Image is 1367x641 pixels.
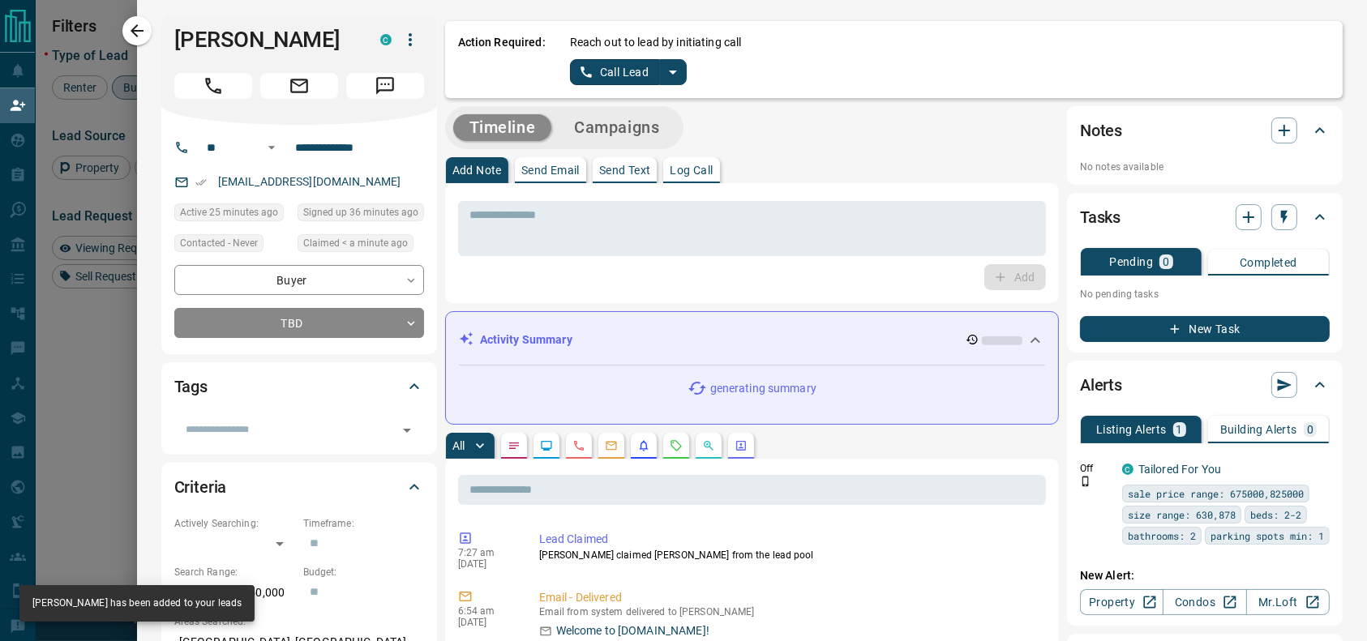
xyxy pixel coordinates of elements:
p: Search Range: [174,565,295,579]
a: Mr.Loft [1246,589,1330,615]
span: Active 25 minutes ago [180,204,278,220]
svg: Agent Actions [735,439,748,452]
div: Notes [1080,111,1330,150]
p: Actively Searching: [174,516,295,531]
span: Claimed < a minute ago [303,235,408,251]
span: sale price range: 675000,825000 [1128,485,1304,502]
p: Lead Claimed [539,531,1039,548]
p: 1 [1176,424,1183,435]
p: [PERSON_NAME] claimed [PERSON_NAME] from the lead pool [539,548,1039,562]
div: Activity Summary [459,325,1045,355]
h2: Alerts [1080,372,1122,398]
p: Completed [1240,257,1297,268]
div: Buyer [174,265,424,295]
p: Email from system delivered to [PERSON_NAME] [539,606,1039,617]
span: bathrooms: 2 [1128,528,1196,544]
p: Building Alerts [1220,424,1297,435]
svg: Listing Alerts [637,439,650,452]
span: size range: 630,878 [1128,506,1236,523]
button: Campaigns [558,114,675,141]
svg: Lead Browsing Activity [540,439,553,452]
a: [EMAIL_ADDRESS][DOMAIN_NAME] [218,175,401,188]
div: Criteria [174,468,424,506]
p: Send Text [599,165,651,176]
div: condos.ca [380,34,392,45]
a: Tailored For You [1138,463,1221,476]
h2: Criteria [174,474,227,500]
svg: Push Notification Only [1080,476,1091,487]
div: Tasks [1080,198,1330,237]
button: Call Lead [570,59,660,85]
div: Fri Aug 15 2025 [298,203,424,226]
h2: Tags [174,374,208,400]
p: $750,000 - $750,000 [174,579,295,606]
span: Signed up 36 minutes ago [303,204,418,220]
h1: [PERSON_NAME] [174,27,356,53]
p: [DATE] [458,617,515,628]
p: 6:54 am [458,605,515,617]
p: Log Call [670,165,713,176]
span: Email [260,73,338,99]
div: Fri Aug 15 2025 [298,234,424,257]
button: Open [396,419,418,442]
div: condos.ca [1122,464,1133,475]
p: [DATE] [458,558,515,570]
span: Contacted - Never [180,235,258,251]
div: Alerts [1080,365,1330,404]
span: parking spots min: 1 [1211,528,1324,544]
p: Pending [1109,256,1153,267]
p: Activity Summary [480,331,572,348]
div: Tags [174,367,424,406]
p: Add Note [452,165,502,176]
p: Send Email [521,165,580,176]
p: All [452,440,465,451]
span: Call [174,73,252,99]
p: Areas Searched: [174,614,424,629]
svg: Opportunities [702,439,715,452]
p: New Alert: [1080,567,1330,584]
svg: Emails [605,439,618,452]
p: 0 [1307,424,1313,435]
button: New Task [1080,316,1330,342]
a: Property [1080,589,1163,615]
div: TBD [174,308,424,338]
h2: Tasks [1080,204,1121,230]
p: No pending tasks [1080,282,1330,306]
p: Off [1080,461,1112,476]
p: No notes available [1080,160,1330,174]
p: Action Required: [458,34,546,85]
h2: Notes [1080,118,1122,143]
span: Message [346,73,424,99]
span: beds: 2-2 [1250,506,1301,523]
div: Fri Aug 15 2025 [174,203,289,226]
button: Open [262,138,281,157]
p: 0 [1163,256,1169,267]
p: Budget: [303,565,424,579]
p: generating summary [710,380,816,397]
p: Email - Delivered [539,589,1039,606]
div: split button [570,59,688,85]
p: 7:27 am [458,547,515,558]
a: Condos [1163,589,1246,615]
div: [PERSON_NAME] has been added to your leads [32,590,242,617]
p: Reach out to lead by initiating call [570,34,742,51]
svg: Email Verified [195,177,207,188]
svg: Requests [670,439,683,452]
svg: Notes [508,439,521,452]
p: Welcome to [DOMAIN_NAME]! [556,622,709,639]
p: Listing Alerts [1096,424,1167,435]
p: Timeframe: [303,516,424,531]
button: Timeline [453,114,552,141]
svg: Calls [572,439,585,452]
